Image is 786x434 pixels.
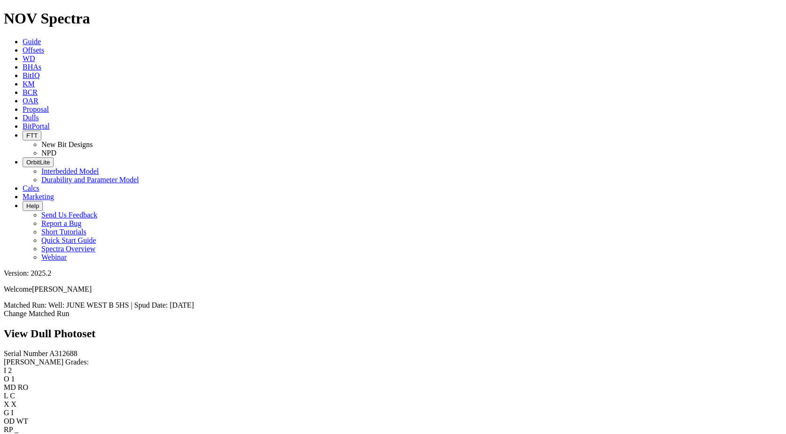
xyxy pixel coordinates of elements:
a: OAR [23,97,39,105]
span: RO [18,383,28,391]
label: OD [4,417,15,425]
div: [PERSON_NAME] Grades: [4,358,782,366]
label: RP [4,426,13,434]
span: OrbitLite [26,159,50,166]
label: MD [4,383,16,391]
a: Interbedded Model [41,167,99,175]
span: I [11,409,14,417]
a: Marketing [23,193,54,201]
label: Serial Number [4,349,48,357]
a: Durability and Parameter Model [41,176,139,184]
span: WT [16,417,28,425]
label: L [4,392,8,400]
a: New Bit Designs [41,140,93,148]
span: _ [15,426,18,434]
a: Report a Bug [41,219,81,227]
span: 1 [11,375,15,383]
button: OrbitLite [23,157,54,167]
a: Quick Start Guide [41,236,96,244]
button: FTT [23,131,41,140]
span: Well: JUNE WEST B 5HS | Spud Date: [DATE] [48,301,194,309]
a: Proposal [23,105,49,113]
label: I [4,366,6,374]
span: 2 [8,366,12,374]
a: Spectra Overview [41,245,95,253]
span: [PERSON_NAME] [32,285,92,293]
a: Change Matched Run [4,310,70,318]
span: Help [26,202,39,209]
button: Help [23,201,43,211]
a: Offsets [23,46,44,54]
a: WD [23,54,35,62]
label: O [4,375,9,383]
h2: View Dull Photoset [4,327,782,340]
a: KM [23,80,35,88]
a: Dulls [23,114,39,122]
label: X [4,400,9,408]
a: Guide [23,38,41,46]
a: BitIQ [23,71,39,79]
a: Webinar [41,253,67,261]
span: A312688 [49,349,78,357]
span: Matched Run: [4,301,47,309]
h1: NOV Spectra [4,10,782,27]
span: X [11,400,17,408]
a: NPD [41,149,56,157]
a: Send Us Feedback [41,211,97,219]
a: Calcs [23,184,39,192]
a: BCR [23,88,38,96]
a: BitPortal [23,122,50,130]
div: Version: 2025.2 [4,269,782,278]
a: BHAs [23,63,41,71]
span: FTT [26,132,38,139]
a: Short Tutorials [41,228,86,236]
label: G [4,409,9,417]
p: Welcome [4,285,782,294]
span: C [10,392,15,400]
